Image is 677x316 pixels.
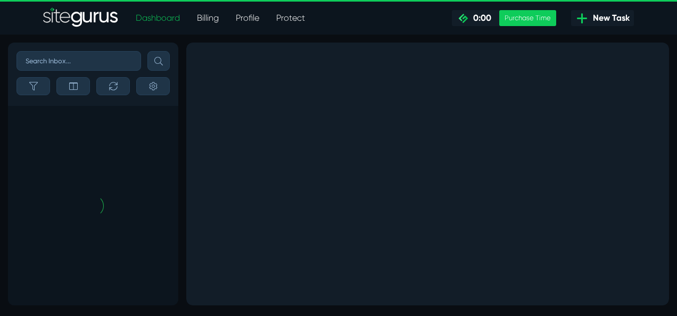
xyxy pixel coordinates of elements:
[268,7,313,29] a: Protect
[589,12,630,24] span: New Task
[469,13,491,23] span: 0:00
[43,7,119,29] img: Sitegurus Logo
[227,7,268,29] a: Profile
[452,10,556,26] a: 0:00 Purchase Time
[43,7,119,29] a: SiteGurus
[571,10,634,26] a: New Task
[127,7,188,29] a: Dashboard
[16,51,141,71] input: Search Inbox...
[499,10,556,26] div: Purchase Time
[188,7,227,29] a: Billing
